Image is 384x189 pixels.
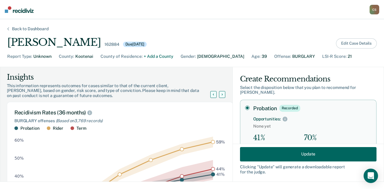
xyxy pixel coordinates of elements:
div: Back to Dashboard [5,26,56,31]
button: Edit Case Details [336,38,377,49]
div: 70% [304,134,348,142]
div: Offense : [274,53,291,60]
text: 59% [216,140,225,144]
button: Update [240,147,376,161]
div: [DEMOGRAPHIC_DATA] [197,53,244,60]
div: Create Recommendations [240,74,376,84]
div: Open Intercom Messenger [364,169,378,183]
div: Select the disposition below that you plan to recommend for [PERSON_NAME] . [240,85,376,95]
text: 50% [14,156,24,161]
span: None yet [253,124,371,129]
g: text [216,140,225,177]
text: 40% [14,174,24,179]
div: Clicking " Update " will generate a downloadable report for the judge. [240,164,376,174]
div: Recidivism Rates (36 months) [14,109,226,116]
div: Gender : [181,53,196,60]
div: Term [76,126,86,131]
div: County of Residence : [100,53,142,60]
div: Rider [53,126,63,131]
text: 60% [14,138,24,143]
div: LSI-R Score : [322,53,346,60]
text: 41% [216,172,225,177]
div: BURGLARY [292,53,315,60]
div: + Add a County [144,53,173,60]
div: Insights [7,72,217,82]
div: Recorded [279,105,300,111]
div: Kootenai [75,53,93,60]
div: 41% [253,134,285,142]
text: 44% [216,167,225,171]
div: Opportunities: [253,117,281,122]
img: Recidiviz [5,6,34,13]
div: Unknown [33,53,52,60]
div: 162884 [104,42,119,47]
button: CS [370,5,379,14]
div: 39 [262,53,267,60]
label: Probation [253,105,371,111]
div: BURGLARY offenses [14,118,226,123]
div: [PERSON_NAME] [7,36,101,49]
div: C S [370,5,379,14]
div: County : [59,53,74,60]
div: Due [DATE] [123,42,147,47]
div: Age : [251,53,260,60]
div: Report Type : [7,53,32,60]
div: 21 [348,53,352,60]
div: Probation [20,126,40,131]
span: (Based on 3,769 records ) [56,118,103,123]
div: This information represents outcomes for cases similar to that of the current client, [PERSON_NAM... [7,83,217,98]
